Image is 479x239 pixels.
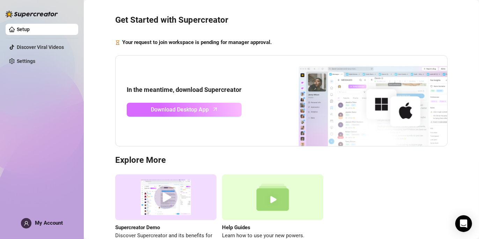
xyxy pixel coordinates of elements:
h3: Explore More [115,155,448,166]
span: hourglass [115,38,120,47]
span: arrow-up [211,105,219,113]
span: Download Desktop App [151,105,209,114]
img: supercreator demo [115,174,216,220]
a: Settings [17,58,35,64]
img: download app [273,56,447,146]
h3: Get Started with Supercreator [115,15,448,26]
strong: Supercreator Demo [115,224,160,231]
a: Download Desktop Apparrow-up [127,103,242,117]
strong: Your request to join workspace is pending for manager approval. [122,39,272,45]
img: logo-BBDzfeDw.svg [6,10,58,17]
strong: Help Guides [222,224,250,231]
strong: In the meantime, download Supercreator [127,86,242,93]
span: My Account [35,220,63,226]
span: user [24,221,29,226]
img: help guides [222,174,323,220]
a: Discover Viral Videos [17,44,64,50]
div: Open Intercom Messenger [455,215,472,232]
a: Setup [17,27,30,32]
